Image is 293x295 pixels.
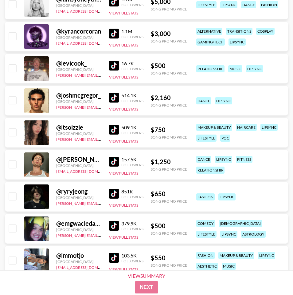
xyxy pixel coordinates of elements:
a: [EMAIL_ADDRESS][DOMAIN_NAME] [56,168,118,174]
div: Followers [121,195,143,199]
div: Song Promo Price [151,7,187,11]
div: cosplay [256,28,275,35]
div: relationship [196,167,225,174]
div: View Summary [123,273,170,279]
button: Next [135,281,158,293]
div: @ levicook_ [56,59,102,67]
div: @ kyrancorcoran [56,27,102,35]
button: View Full Stats [109,75,138,79]
img: TikTok [109,61,119,71]
div: lipsync [220,1,237,8]
div: astrology [241,231,266,238]
div: lipsync [220,231,237,238]
div: @ itsoizzie [56,123,102,131]
iframe: Drift Widget Chat Controller [262,264,286,288]
a: [EMAIL_ADDRESS][DOMAIN_NAME] [56,8,118,14]
div: alternative [196,28,222,35]
div: Song Promo Price [151,231,187,236]
div: music [228,65,242,72]
div: Followers [121,227,143,231]
div: Followers [121,2,143,7]
div: 379.9K [121,220,143,227]
div: fashion [260,1,278,8]
div: [GEOGRAPHIC_DATA] [56,227,102,232]
div: lipsync [215,97,232,104]
img: TikTok [109,29,119,38]
button: View Full Stats [109,203,138,208]
div: @ ryryjeong [56,188,102,195]
button: View Full Stats [109,267,138,272]
div: lipsync [258,252,275,259]
div: 514.1K [121,92,143,99]
div: lifestyle [196,231,217,238]
img: TikTok [109,157,119,167]
a: [PERSON_NAME][EMAIL_ADDRESS][DOMAIN_NAME] [56,232,147,238]
div: dance [196,97,211,104]
div: Song Promo Price [151,135,187,139]
div: music [222,263,236,270]
div: lifestyle [196,1,217,8]
a: [EMAIL_ADDRESS][DOMAIN_NAME] [56,40,118,46]
div: [GEOGRAPHIC_DATA] [56,67,102,72]
div: [GEOGRAPHIC_DATA] [56,195,102,200]
div: $ 1,250 [151,158,187,166]
div: @ [PERSON_NAME].[PERSON_NAME] [56,156,102,163]
div: [GEOGRAPHIC_DATA] [56,131,102,136]
div: relationship [196,65,225,72]
div: $ 500 [151,62,187,70]
div: fashion [196,252,215,259]
div: gaming/tech [196,38,225,46]
div: Song Promo Price [151,199,187,204]
div: Song Promo Price [151,167,187,172]
a: [PERSON_NAME][EMAIL_ADDRESS][DOMAIN_NAME] [56,136,147,142]
div: $ 650 [151,190,187,198]
div: poc [220,135,230,142]
div: $ 550 [151,254,187,262]
button: View Full Stats [109,43,138,47]
div: [GEOGRAPHIC_DATA] [56,3,102,8]
div: 16.7K [121,60,143,67]
div: fitness [236,156,252,163]
div: fashion [196,193,215,200]
div: lipsync [215,156,232,163]
div: 1.1M [121,28,143,34]
div: $ 750 [151,126,187,134]
div: $ 3,000 [151,30,187,38]
div: Song Promo Price [151,263,187,268]
div: Song Promo Price [151,71,187,75]
div: [GEOGRAPHIC_DATA] [56,35,102,40]
button: View Full Stats [109,107,138,111]
div: lipsync [229,38,246,46]
div: makeup & beauty [196,124,232,131]
div: comedy [196,220,215,227]
div: 103.5K [121,253,143,259]
div: $ 2,160 [151,94,187,102]
img: TikTok [109,253,119,263]
div: Followers [121,131,143,135]
div: Followers [121,163,143,167]
div: 157.5K [121,156,143,163]
a: [PERSON_NAME][EMAIL_ADDRESS][DOMAIN_NAME] [56,72,147,78]
img: TikTok [109,125,119,135]
div: @ immotjo [56,252,102,259]
div: aesthetic [196,263,218,270]
div: haircare [236,124,257,131]
div: $ 500 [151,222,187,230]
div: 851K [121,188,143,195]
div: Followers [121,259,143,263]
img: TikTok [109,93,119,103]
div: lifestyle [196,135,217,142]
a: [PERSON_NAME][EMAIL_ADDRESS][DOMAIN_NAME] [56,104,147,110]
button: View Full Stats [109,171,138,176]
div: Followers [121,67,143,71]
button: View Full Stats [109,11,138,15]
div: dance [196,156,211,163]
a: [PERSON_NAME][EMAIL_ADDRESS][DOMAIN_NAME] [56,200,147,206]
button: View Full Stats [109,139,138,143]
img: TikTok [109,189,119,199]
div: [GEOGRAPHIC_DATA] [56,99,102,104]
div: [GEOGRAPHIC_DATA] [56,163,102,168]
div: [GEOGRAPHIC_DATA] [56,259,102,264]
div: lipsync [246,65,263,72]
div: Song Promo Price [151,39,187,43]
